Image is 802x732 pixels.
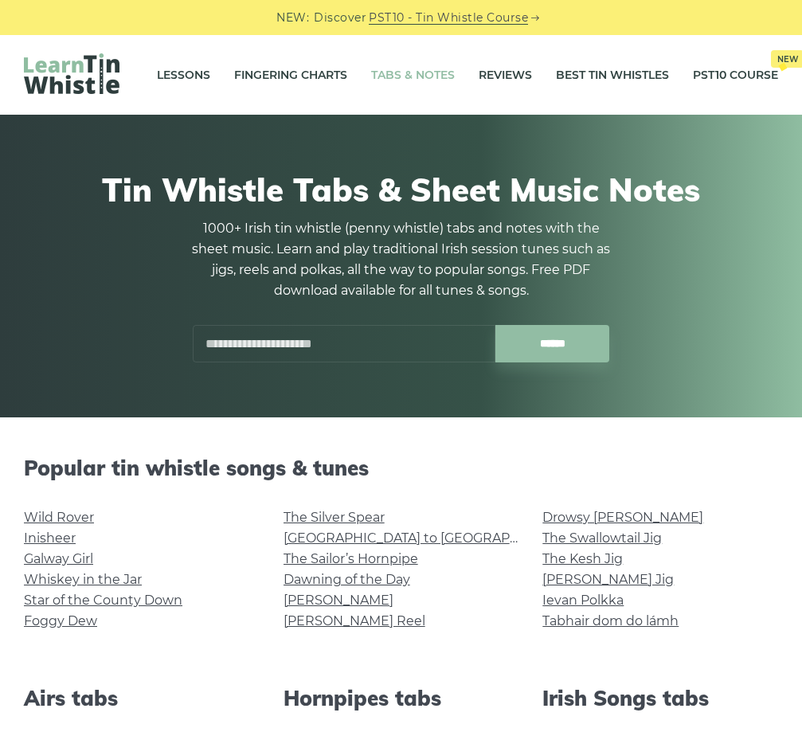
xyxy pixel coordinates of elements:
[693,55,778,95] a: PST10 CourseNew
[542,613,679,628] a: Tabhair dom do lámh
[24,456,778,480] h2: Popular tin whistle songs & tunes
[284,572,410,587] a: Dawning of the Day
[234,55,347,95] a: Fingering Charts
[32,170,770,209] h1: Tin Whistle Tabs & Sheet Music Notes
[542,530,662,546] a: The Swallowtail Jig
[371,55,455,95] a: Tabs & Notes
[284,551,418,566] a: The Sailor’s Hornpipe
[542,551,623,566] a: The Kesh Jig
[157,55,210,95] a: Lessons
[542,593,624,608] a: Ievan Polkka
[284,593,393,608] a: [PERSON_NAME]
[284,686,519,710] h2: Hornpipes tabs
[542,572,674,587] a: [PERSON_NAME] Jig
[24,613,97,628] a: Foggy Dew
[556,55,669,95] a: Best Tin Whistles
[284,510,385,525] a: The Silver Spear
[542,510,703,525] a: Drowsy [PERSON_NAME]
[479,55,532,95] a: Reviews
[542,686,778,710] h2: Irish Songs tabs
[24,530,76,546] a: Inisheer
[186,218,616,301] p: 1000+ Irish tin whistle (penny whistle) tabs and notes with the sheet music. Learn and play tradi...
[24,53,119,94] img: LearnTinWhistle.com
[24,686,260,710] h2: Airs tabs
[284,530,577,546] a: [GEOGRAPHIC_DATA] to [GEOGRAPHIC_DATA]
[24,510,94,525] a: Wild Rover
[24,572,142,587] a: Whiskey in the Jar
[24,593,182,608] a: Star of the County Down
[284,613,425,628] a: [PERSON_NAME] Reel
[24,551,93,566] a: Galway Girl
